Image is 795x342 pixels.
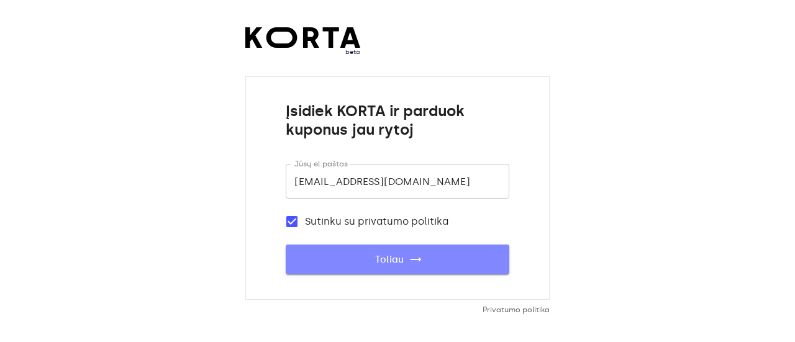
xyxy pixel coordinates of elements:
span: trending_flat [409,253,422,266]
h1: Įsidiek KORTA ir parduok kuponus jau rytoj [286,102,509,139]
a: Privatumo politika [483,305,550,314]
a: beta [245,27,360,56]
img: Korta [245,27,360,48]
span: beta [245,48,360,56]
span: Sutinku su privatumo politika [305,214,448,229]
span: Toliau [306,251,489,268]
button: Toliau [286,245,509,274]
